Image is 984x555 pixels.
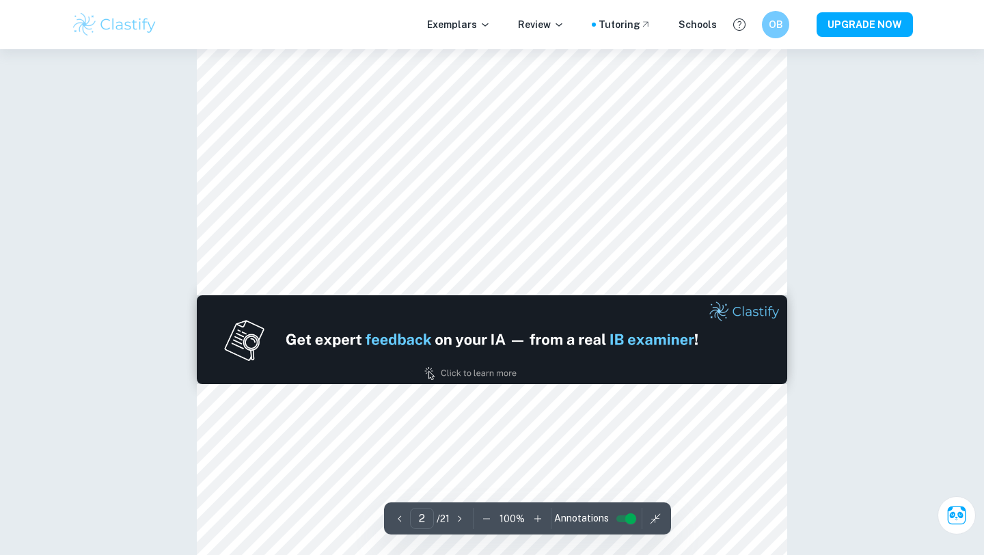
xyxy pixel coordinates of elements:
button: UPGRADE NOW [817,12,913,37]
button: Help and Feedback [728,13,751,36]
span: Annotations [554,511,609,526]
button: Ask Clai [938,496,976,534]
p: Exemplars [427,17,491,32]
img: Clastify logo [71,11,158,38]
p: / 21 [437,511,450,526]
a: Tutoring [599,17,651,32]
p: Review [518,17,564,32]
h6: OB [768,17,784,32]
button: OB [762,11,789,38]
p: 100 % [500,511,525,526]
img: Ad [197,295,787,384]
a: Schools [679,17,717,32]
